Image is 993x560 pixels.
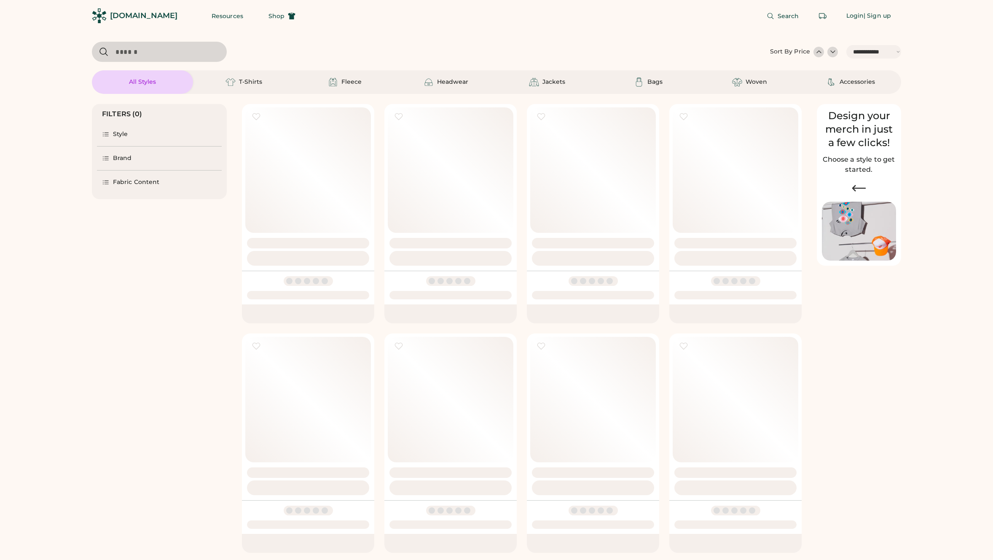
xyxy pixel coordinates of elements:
div: | Sign up [864,12,891,20]
span: Search [778,13,799,19]
span: Shop [268,13,284,19]
img: Image of Lisa Congdon Eye Print on T-Shirt and Hat [822,202,896,261]
div: Woven [746,78,767,86]
button: Search [757,8,809,24]
button: Retrieve an order [814,8,831,24]
img: Rendered Logo - Screens [92,8,107,23]
div: Fabric Content [113,178,159,187]
div: FILTERS (0) [102,109,142,119]
button: Resources [201,8,253,24]
img: Jackets Icon [529,77,539,87]
div: Accessories [840,78,875,86]
div: Jackets [542,78,565,86]
h2: Choose a style to get started. [822,155,896,175]
div: [DOMAIN_NAME] [110,11,177,21]
img: Headwear Icon [424,77,434,87]
div: Style [113,130,128,139]
div: T-Shirts [239,78,262,86]
div: Fleece [341,78,362,86]
img: Accessories Icon [826,77,836,87]
div: Headwear [437,78,468,86]
img: Woven Icon [732,77,742,87]
button: Shop [258,8,306,24]
div: Design your merch in just a few clicks! [822,109,896,149]
div: Login [846,12,864,20]
div: Brand [113,154,132,163]
div: Sort By Price [770,48,810,56]
img: Bags Icon [634,77,644,87]
div: Bags [647,78,663,86]
img: T-Shirts Icon [225,77,236,87]
img: Fleece Icon [328,77,338,87]
div: All Styles [129,78,156,86]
